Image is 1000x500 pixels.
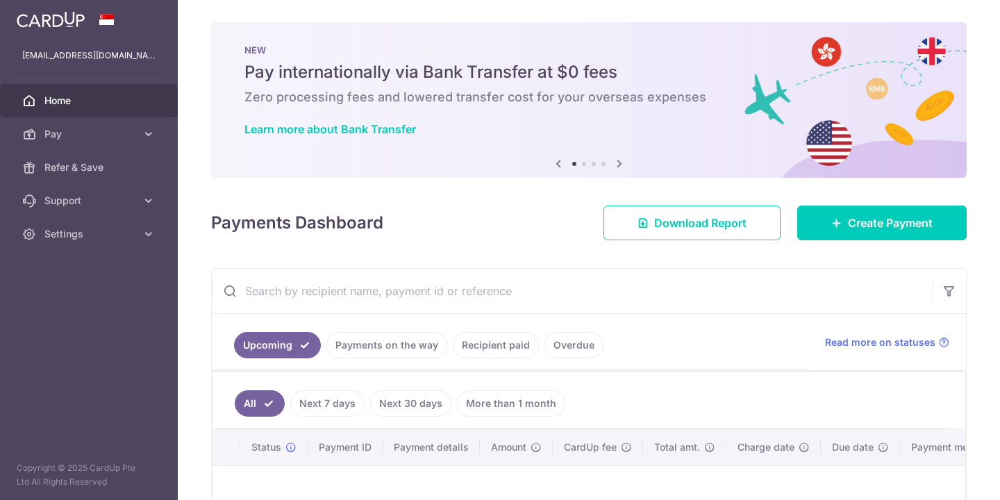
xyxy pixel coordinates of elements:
[453,332,539,358] a: Recipient paid
[290,390,365,417] a: Next 7 days
[457,390,565,417] a: More than 1 month
[848,215,933,231] span: Create Payment
[797,206,967,240] a: Create Payment
[22,49,156,62] p: [EMAIL_ADDRESS][DOMAIN_NAME]
[44,94,136,108] span: Home
[251,440,281,454] span: Status
[825,335,935,349] span: Read more on statuses
[544,332,603,358] a: Overdue
[326,332,447,358] a: Payments on the way
[44,194,136,208] span: Support
[17,11,85,28] img: CardUp
[244,44,933,56] p: NEW
[654,440,700,454] span: Total amt.
[234,332,321,358] a: Upcoming
[491,440,526,454] span: Amount
[825,335,949,349] a: Read more on statuses
[44,227,136,241] span: Settings
[244,61,933,83] h5: Pay internationally via Bank Transfer at $0 fees
[235,390,285,417] a: All
[603,206,781,240] a: Download Report
[44,127,136,141] span: Pay
[211,210,383,235] h4: Payments Dashboard
[244,122,416,136] a: Learn more about Bank Transfer
[832,440,874,454] span: Due date
[654,215,747,231] span: Download Report
[370,390,451,417] a: Next 30 days
[212,269,933,313] input: Search by recipient name, payment id or reference
[44,160,136,174] span: Refer & Save
[211,22,967,178] img: Bank transfer banner
[308,429,383,465] th: Payment ID
[244,89,933,106] h6: Zero processing fees and lowered transfer cost for your overseas expenses
[737,440,794,454] span: Charge date
[564,440,617,454] span: CardUp fee
[383,429,480,465] th: Payment details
